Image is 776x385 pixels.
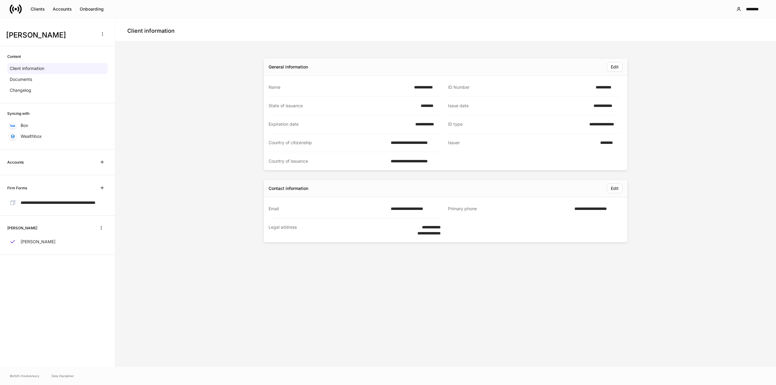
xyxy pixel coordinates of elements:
[10,124,15,127] img: oYqM9ojoZLfzCHUefNbBcWHcyDPbQKagtYciMC8pFl3iZXy3dU33Uwy+706y+0q2uJ1ghNQf2OIHrSh50tUd9HaB5oMc62p0G...
[7,120,108,131] a: Box
[448,84,592,90] div: ID Number
[31,7,45,11] div: Clients
[7,159,24,165] h6: Accounts
[6,30,94,40] h3: [PERSON_NAME]
[49,4,76,14] button: Accounts
[269,140,387,146] div: Country of citizenship
[448,140,597,146] div: Issuer
[269,185,308,191] div: Contact information
[52,373,74,378] a: Data Disclaimer
[10,76,32,82] p: Documents
[448,103,590,109] div: Issue date
[76,4,108,14] button: Onboarding
[80,7,104,11] div: Onboarding
[269,103,417,109] div: State of issuance
[7,236,108,247] a: [PERSON_NAME]
[611,186,619,191] div: Edit
[7,63,108,74] a: Client information
[10,87,31,93] p: Changelog
[269,84,410,90] div: Name
[7,131,108,142] a: Wealthbox
[269,121,412,127] div: Expiration date
[7,85,108,96] a: Changelog
[611,65,619,69] div: Edit
[269,158,387,164] div: Country of issuance
[7,54,21,59] h6: Content
[21,239,55,245] p: [PERSON_NAME]
[269,64,308,70] div: General information
[7,111,29,116] h6: Syncing with
[21,122,28,128] p: Box
[269,224,403,236] div: Legal address
[7,74,108,85] a: Documents
[10,373,39,378] span: © 2025 OneAdvisory
[607,184,623,193] button: Edit
[27,4,49,14] button: Clients
[269,206,387,212] div: Email
[448,206,571,212] div: Primary phone
[21,133,42,139] p: Wealthbox
[607,62,623,72] button: Edit
[10,65,44,71] p: Client information
[448,121,586,127] div: ID type
[7,185,27,191] h6: Firm Forms
[53,7,72,11] div: Accounts
[127,27,175,35] h4: Client information
[7,225,37,231] h6: [PERSON_NAME]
